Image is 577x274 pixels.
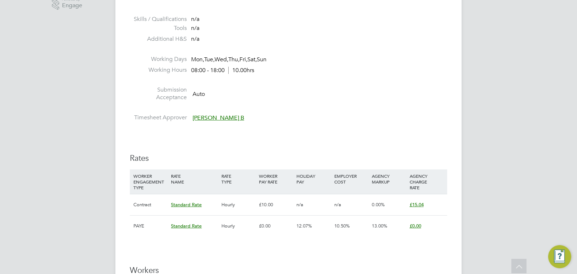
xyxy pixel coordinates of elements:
span: Sat, [247,56,257,63]
label: Skills / Qualifications [130,16,187,23]
span: Wed, [215,56,228,63]
span: £15.04 [410,202,424,208]
div: £0.00 [257,216,295,237]
span: Sun [257,56,267,63]
span: Engage [62,3,82,9]
label: Working Days [130,56,187,63]
span: Tue, [204,56,215,63]
button: Engage Resource Center [548,245,571,268]
span: n/a [191,16,199,23]
div: Contract [132,194,169,215]
span: 0.00% [372,202,385,208]
span: Auto [193,90,205,98]
label: Additional H&S [130,35,187,43]
div: WORKER PAY RATE [257,169,295,188]
label: Working Hours [130,66,187,74]
label: Submission Acceptance [130,86,187,101]
span: Mon, [191,56,204,63]
div: RATE TYPE [220,169,257,188]
div: EMPLOYER COST [332,169,370,188]
label: Tools [130,25,187,32]
div: Hourly [220,194,257,215]
span: 12.07% [296,223,312,229]
span: n/a [334,202,341,208]
span: n/a [191,35,199,43]
h3: Rates [130,153,447,164]
span: 10.00hrs [228,67,254,74]
div: AGENCY CHARGE RATE [408,169,445,194]
div: RATE NAME [169,169,219,188]
span: £0.00 [410,223,421,229]
span: n/a [296,202,303,208]
span: 10.50% [334,223,350,229]
div: Hourly [220,216,257,237]
span: n/a [191,25,199,32]
div: WORKER ENGAGEMENT TYPE [132,169,169,194]
span: Standard Rate [171,202,202,208]
div: PAYE [132,216,169,237]
span: Thu, [228,56,239,63]
span: Standard Rate [171,223,202,229]
div: 08:00 - 18:00 [191,67,254,74]
div: HOLIDAY PAY [295,169,332,188]
label: Timesheet Approver [130,114,187,121]
div: AGENCY MARKUP [370,169,408,188]
span: Fri, [239,56,247,63]
span: [PERSON_NAME] B [193,114,244,121]
div: £10.00 [257,194,295,215]
span: 13.00% [372,223,387,229]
